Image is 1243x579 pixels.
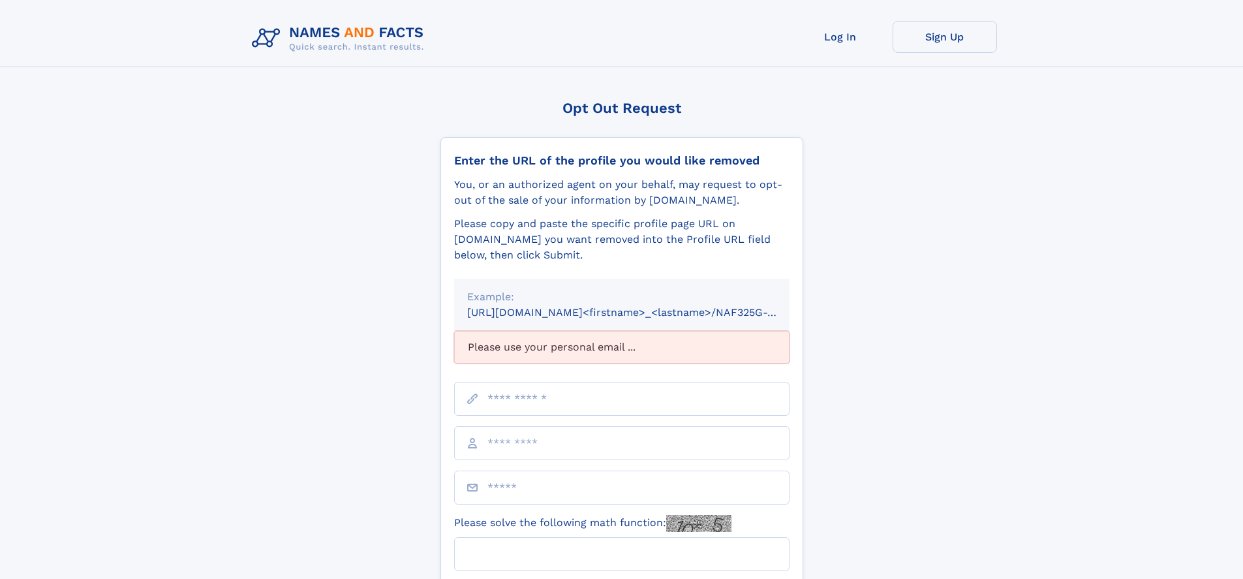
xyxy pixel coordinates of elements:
img: Logo Names and Facts [247,21,435,56]
div: You, or an authorized agent on your behalf, may request to opt-out of the sale of your informatio... [454,177,790,208]
div: Enter the URL of the profile you would like removed [454,153,790,168]
label: Please solve the following math function: [454,515,731,532]
a: Sign Up [893,21,997,53]
small: [URL][DOMAIN_NAME]<firstname>_<lastname>/NAF325G-xxxxxxxx [467,306,814,319]
div: Opt Out Request [440,100,803,116]
div: Example: [467,289,776,305]
a: Log In [788,21,893,53]
div: Please copy and paste the specific profile page URL on [DOMAIN_NAME] you want removed into the Pr... [454,216,790,263]
div: Please use your personal email ... [454,331,790,364]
